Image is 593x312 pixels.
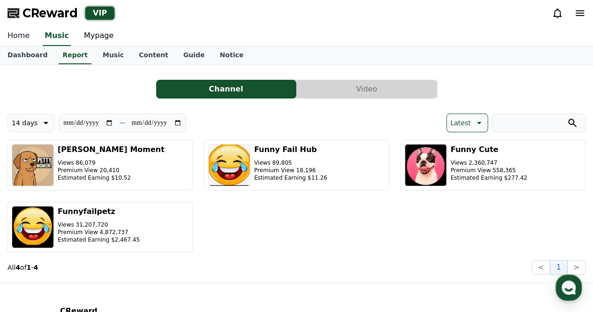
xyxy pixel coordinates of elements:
a: CReward [8,6,78,21]
p: Views 86,079 [58,159,165,167]
a: Messages [62,234,121,258]
span: CReward [23,6,78,21]
button: > [567,260,585,275]
p: Estimated Earning $277.42 [450,174,527,182]
h3: [PERSON_NAME] Moment [58,144,165,155]
a: Mypage [76,26,121,46]
a: Channel [156,80,297,99]
button: Latest [446,114,488,132]
span: Settings [139,248,162,256]
p: Premium View 558,365 [450,167,527,174]
button: < [532,260,550,275]
p: Estimated Earning $10.52 [58,174,165,182]
h3: Funny Fail Hub [254,144,327,155]
p: ~ [119,117,125,129]
p: Premium View 18,196 [254,167,327,174]
img: Petty Moment [12,144,54,186]
a: Home [3,234,62,258]
button: Video [297,80,437,99]
button: 1 [550,260,567,275]
p: Views 89,805 [254,159,327,167]
a: Report [59,46,91,64]
a: Guide [176,46,212,64]
img: Funnyfailpetz [12,206,54,248]
strong: 4 [15,264,20,271]
button: [PERSON_NAME] Moment Views 86,079 Premium View 20,410 Estimated Earning $10.52 [8,140,193,190]
p: Premium View 20,410 [58,167,165,174]
a: Settings [121,234,180,258]
p: Latest [450,116,471,129]
button: Funnyfailpetz Views 31,207,720 Premium View 4,872,737 Estimated Earning $2,467.45 [8,202,193,252]
p: Views 31,207,720 [58,221,140,228]
strong: 1 [27,264,31,271]
p: Premium View 4,872,737 [58,228,140,236]
div: VIP [85,7,114,20]
a: Content [131,46,176,64]
button: Channel [156,80,296,99]
p: All of - [8,263,38,272]
p: Estimated Earning $11.26 [254,174,327,182]
span: Home [24,248,40,256]
button: Funny Cute Views 2,360,747 Premium View 558,365 Estimated Earning $277.42 [400,140,585,190]
p: Estimated Earning $2,467.45 [58,236,140,244]
a: Notice [212,46,251,64]
button: 14 days [8,114,55,132]
p: 14 days [12,116,38,129]
h3: Funny Cute [450,144,527,155]
button: Funny Fail Hub Views 89,805 Premium View 18,196 Estimated Earning $11.26 [204,140,389,190]
a: Music [43,26,71,46]
a: Music [95,46,131,64]
p: Views 2,360,747 [450,159,527,167]
img: Funny Fail Hub [208,144,250,186]
strong: 4 [33,264,38,271]
span: Messages [78,249,105,256]
h3: Funnyfailpetz [58,206,140,217]
img: Funny Cute [405,144,447,186]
